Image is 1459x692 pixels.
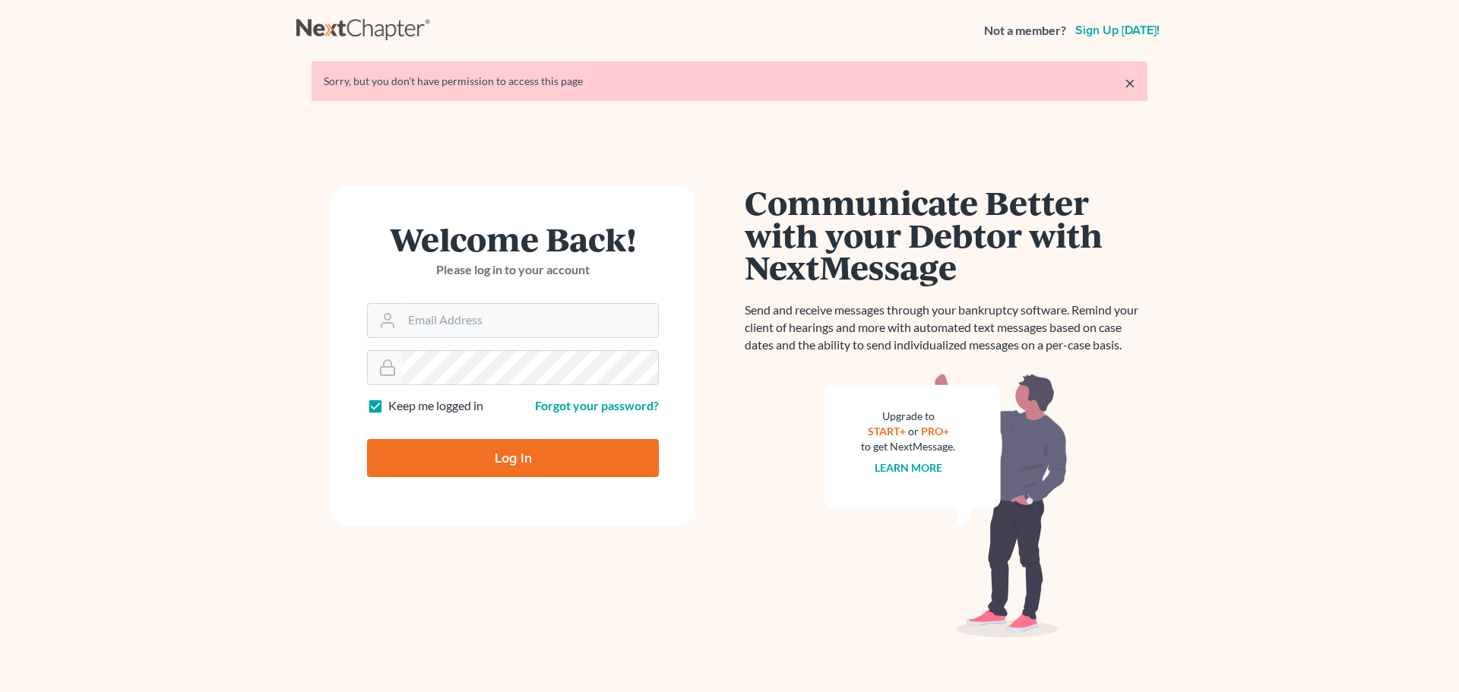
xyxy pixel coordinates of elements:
div: to get NextMessage. [861,439,955,454]
a: START+ [868,425,906,438]
span: or [908,425,919,438]
h1: Welcome Back! [367,223,659,255]
p: Send and receive messages through your bankruptcy software. Remind your client of hearings and mo... [745,302,1147,354]
a: Forgot your password? [535,398,659,412]
a: PRO+ [921,425,949,438]
strong: Not a member? [984,22,1066,39]
p: Please log in to your account [367,261,659,279]
img: nextmessage_bg-59042aed3d76b12b5cd301f8e5b87938c9018125f34e5fa2b7a6b67550977c72.svg [824,372,1068,638]
h1: Communicate Better with your Debtor with NextMessage [745,186,1147,283]
a: Learn more [875,461,942,474]
input: Email Address [402,304,658,337]
label: Keep me logged in [388,397,483,415]
a: Sign up [DATE]! [1072,24,1163,36]
input: Log In [367,439,659,477]
div: Upgrade to [861,409,955,424]
div: Sorry, but you don't have permission to access this page [324,74,1135,89]
a: × [1125,74,1135,92]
